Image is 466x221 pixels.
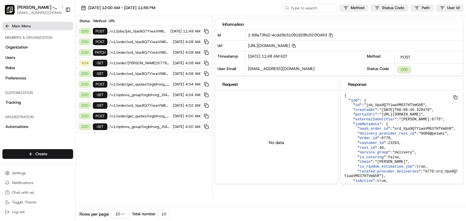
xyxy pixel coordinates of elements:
a: Users [2,53,73,62]
span: "[PERSON_NAME]" [375,160,408,164]
div: [DATE] 11:48 AM EDT [245,51,364,64]
span: rest_id [360,146,375,150]
span: /v1/order/get_quotes?orgId=org_JS4soQ [109,114,170,119]
span: [DATE] [171,29,182,34]
span: portalUrl [355,112,375,117]
span: Chat with us! [12,190,34,195]
span: /v1/order/ord_Vpa9Q7YiwaVM637HTVmGhR/autodispatch?orgId=org_JS4soQ [109,39,170,44]
div: POST [93,113,107,119]
span: Create [35,151,47,157]
span: 4:08 AM [185,50,200,55]
div: GET [93,70,107,77]
span: [DATE] [173,61,184,65]
span: Status Code [382,5,404,11]
span: /v1/options_group?orgId=org_JS4soQ [109,92,170,97]
div: 200 [79,123,91,130]
div: Request [222,81,330,87]
a: Organization [2,42,73,52]
span: job [351,99,358,103]
div: Url [215,40,245,51]
span: [DATE] [173,124,184,129]
span: Knowledge Base [12,135,46,141]
div: Id [215,30,245,40]
img: Masood Aslam [6,104,16,114]
button: Path [410,4,434,12]
div: Status [78,18,90,23]
button: See all [94,77,110,85]
div: GET [93,60,107,66]
span: API Documentation [57,135,97,141]
div: URL [109,18,210,23]
div: Information [222,21,456,27]
span: externalIdentifier [355,117,395,122]
input: Clear [16,39,100,45]
span: createdAt [355,108,375,112]
span: "[PERSON_NAME]:6776" [399,117,443,122]
div: Orchestration [2,112,73,122]
span: 4:04 AM [185,82,200,87]
span: • [50,110,52,115]
span: is_random_estimation_job [360,165,412,169]
a: Automations [2,122,73,132]
a: 📗Knowledge Base [4,133,49,144]
div: 📗 [6,136,11,141]
span: [PERSON_NAME] [19,110,49,115]
div: 200 [79,39,91,45]
span: /v1/order/ord_Vpa9Q7YiwaVM637HTVmGhR?orgId=org_JS4soQ [109,71,170,76]
button: Start new chat [103,59,110,67]
span: 23263 [388,141,399,145]
span: 4:00 AM [185,114,200,119]
span: 11:48 AM [183,29,200,34]
button: Method [339,4,368,12]
span: "delivery" [393,150,414,155]
span: Path [422,5,430,11]
div: GET [93,123,107,130]
div: 200 [79,81,91,88]
div: PATCH [93,49,107,56]
button: Notifications [2,179,73,187]
div: Start new chat [27,58,100,64]
p: Welcome 👋 [6,24,110,34]
div: Past conversations [6,79,41,83]
span: "ord_Vpa9Q7YiwaVM637HTVmGhR" [393,127,454,131]
a: Powered byPylon [43,150,73,155]
a: Roles [2,63,73,73]
div: We're available if you need us! [27,64,83,69]
img: Pei Wei - Uptown [5,5,15,15]
div: Method [92,18,107,23]
span: Tracking [5,100,21,105]
span: Users [5,55,15,60]
button: [PERSON_NAME] - [GEOGRAPHIC_DATA] [17,4,59,10]
span: Total number [132,211,156,217]
div: User Email [215,64,245,76]
span: chain [360,160,370,164]
div: 200 [79,92,91,98]
span: "[URL][DOMAIN_NAME]" [379,112,423,117]
span: false [388,155,399,159]
div: Status Code [364,63,395,76]
span: Notifications [12,180,33,185]
span: [URL][DOMAIN_NAME] [248,43,296,48]
span: Preferences [5,75,26,81]
div: 200 [79,28,91,35]
span: [DATE] [173,50,184,55]
img: Brittany Newman [6,88,16,98]
div: Method [364,51,395,63]
span: Pylon [60,150,73,155]
div: GET [93,102,107,109]
span: Settings [12,171,26,176]
div: Timestamp [215,51,245,64]
div: POST [397,54,414,61]
span: Log out [12,209,25,214]
div: GET [93,92,107,98]
input: Type to search [282,4,337,12]
span: 1-68a73fd2-4cdd3b31091828fc022f0463 [248,32,333,38]
span: "job_Vpa9Q7YiwaVM637HTVmGhR" [364,103,425,107]
span: related_provider_deliveries [360,169,418,174]
span: order_id [360,136,377,140]
span: /v1/order/ord_Vpa9Q7YiwaVM637HTVmGhR?orgId=org_JS4soQ [109,103,170,108]
span: "[DATE]T08:08:46.329470" [379,108,432,112]
div: 200 [397,66,411,73]
span: true [377,179,386,183]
